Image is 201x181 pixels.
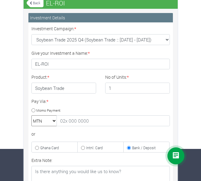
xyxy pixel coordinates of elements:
[28,13,173,22] div: Investment Details
[31,98,48,104] label: Pay Via:
[57,115,170,126] input: 02x 000 0000
[31,25,76,32] label: Investment Campaign:
[81,146,85,150] input: Intnl. Card
[31,74,49,80] label: Product:
[31,83,96,94] h4: Soybean Trade
[127,146,131,150] input: Bank / Deposit
[105,74,129,80] label: No of Units:
[132,145,156,150] small: Bank / Deposit
[36,108,60,112] small: Momo Payment
[35,146,39,150] input: Ghana Card
[31,131,170,137] div: or
[31,50,90,56] label: Give your Investment a Name:
[31,108,35,112] input: Momo Payment
[31,157,52,163] label: Extra Note:
[40,145,59,150] small: Ghana Card
[31,59,170,70] input: Investment Name/Title
[86,145,103,150] small: Intnl. Card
